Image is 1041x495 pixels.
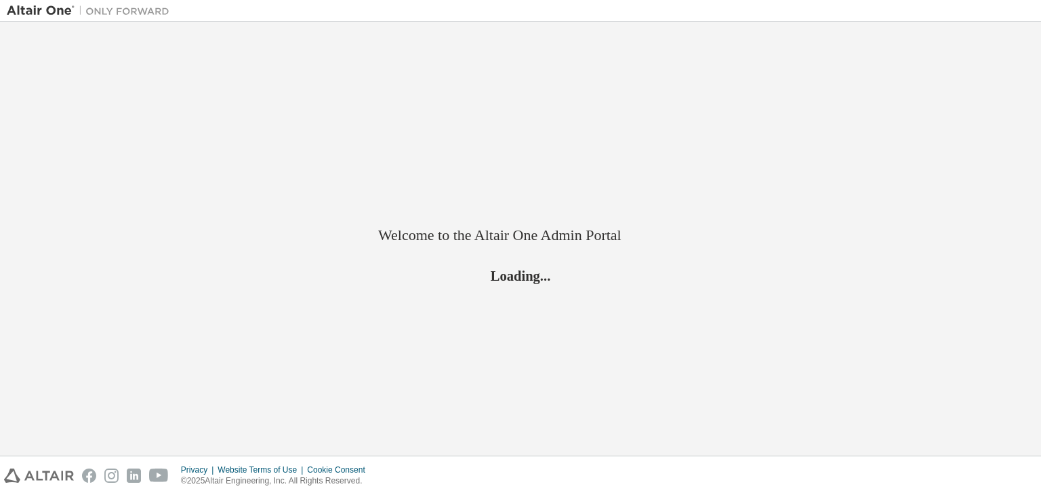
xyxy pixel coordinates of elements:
img: instagram.svg [104,469,119,483]
h2: Welcome to the Altair One Admin Portal [378,226,663,245]
img: youtube.svg [149,469,169,483]
img: altair_logo.svg [4,469,74,483]
div: Cookie Consent [307,464,373,475]
div: Privacy [181,464,218,475]
img: linkedin.svg [127,469,141,483]
h2: Loading... [378,267,663,285]
p: © 2025 Altair Engineering, Inc. All Rights Reserved. [181,475,373,487]
div: Website Terms of Use [218,464,307,475]
img: facebook.svg [82,469,96,483]
img: Altair One [7,4,176,18]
